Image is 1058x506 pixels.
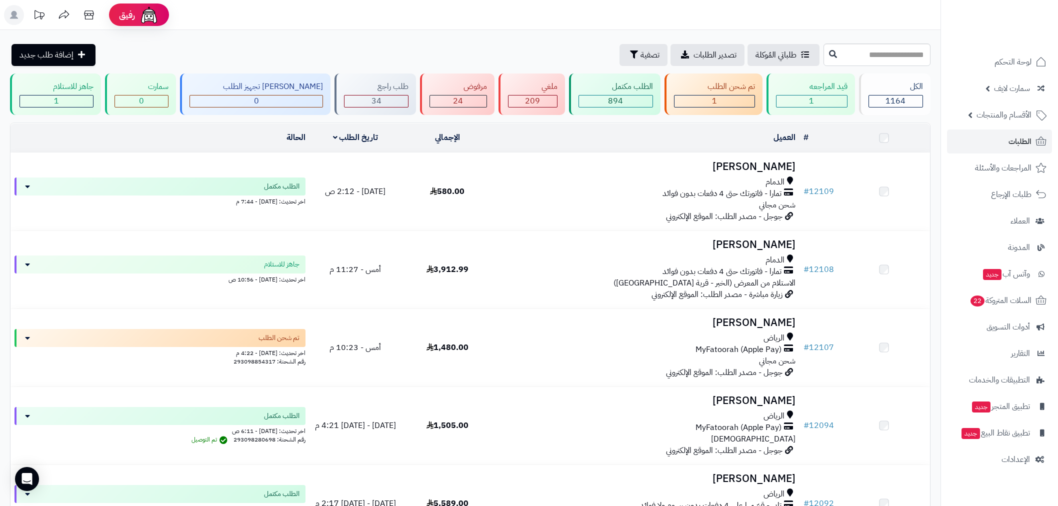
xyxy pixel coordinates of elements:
div: 209 [508,95,557,107]
div: اخر تحديث: [DATE] - 7:44 م [14,195,305,206]
a: مرفوض 24 [418,73,496,115]
span: الطلبات [1008,134,1031,148]
span: شحن مجاني [759,199,795,211]
a: تطبيق نقاط البيعجديد [947,421,1052,445]
a: الطلبات [947,129,1052,153]
a: قيد المراجعه 1 [764,73,857,115]
a: السلات المتروكة22 [947,288,1052,312]
img: logo-2.png [990,14,1048,35]
span: الدمام [765,254,784,266]
a: تم شحن الطلب 1 [662,73,764,115]
a: التطبيقات والخدمات [947,368,1052,392]
span: إضافة طلب جديد [19,49,73,61]
span: الرياض [763,488,784,500]
div: 1 [776,95,847,107]
span: 0 [139,95,144,107]
span: المدونة [1008,240,1030,254]
a: العميل [773,131,795,143]
span: تم شحن الطلب [258,333,299,343]
a: التقارير [947,341,1052,365]
span: # [803,419,809,431]
a: الطلب مكتمل 894 [567,73,662,115]
a: طلب راجع 34 [332,73,418,115]
span: تطبيق نقاط البيع [960,426,1030,440]
a: ملغي 209 [496,73,567,115]
a: تحديثات المنصة [26,5,51,27]
span: التطبيقات والخدمات [969,373,1030,387]
a: تطبيق المتجرجديد [947,394,1052,418]
span: طلبات الإرجاع [991,187,1031,201]
span: لوحة التحكم [994,55,1031,69]
div: قيد المراجعه [776,81,847,92]
span: # [803,341,809,353]
span: 1,505.00 [426,419,468,431]
div: 34 [344,95,408,107]
span: تطبيق المتجر [971,399,1030,413]
span: المراجعات والأسئلة [975,161,1031,175]
span: [DEMOGRAPHIC_DATA] [711,433,795,445]
div: الطلب مكتمل [578,81,653,92]
span: 894 [608,95,623,107]
span: # [803,185,809,197]
a: الحالة [286,131,305,143]
span: تمارا - فاتورتك حتى 4 دفعات بدون فوائد [662,188,781,199]
span: MyFatoorah (Apple Pay) [695,422,781,433]
span: طلباتي المُوكلة [755,49,796,61]
div: 24 [430,95,486,107]
a: #12109 [803,185,834,197]
a: #12107 [803,341,834,353]
span: وآتس آب [982,267,1030,281]
div: اخر تحديث: [DATE] - 4:22 م [14,347,305,357]
span: 3,912.99 [426,263,468,275]
span: تم التوصيل [191,435,230,444]
span: 1164 [885,95,905,107]
a: طلبات الإرجاع [947,182,1052,206]
h3: [PERSON_NAME] [497,473,795,484]
span: جديد [961,428,980,439]
span: 209 [525,95,540,107]
span: زيارة مباشرة - مصدر الطلب: الموقع الإلكتروني [651,288,782,300]
span: جديد [983,269,1001,280]
span: السلات المتروكة [969,293,1031,307]
a: الإجمالي [435,131,460,143]
div: تم شحن الطلب [674,81,755,92]
span: تصفية [640,49,659,61]
h3: [PERSON_NAME] [497,161,795,172]
a: تصدير الطلبات [670,44,744,66]
div: 1 [674,95,754,107]
span: الإعدادات [1001,452,1030,466]
a: تاريخ الطلب [333,131,378,143]
a: سمارت 0 [103,73,178,115]
a: [PERSON_NAME] تجهيز الطلب 0 [178,73,332,115]
div: اخر تحديث: [DATE] - 10:56 ص [14,273,305,284]
div: اخر تحديث: [DATE] - 6:11 ص [14,425,305,435]
div: طلب راجع [344,81,408,92]
span: العملاء [1010,214,1030,228]
a: وآتس آبجديد [947,262,1052,286]
span: جاهز للاستلام [264,259,299,269]
span: 22 [970,295,985,307]
span: التقارير [1011,346,1030,360]
h3: [PERSON_NAME] [497,395,795,406]
div: 894 [579,95,652,107]
span: رفيق [119,9,135,21]
span: 1,480.00 [426,341,468,353]
div: سمارت [114,81,168,92]
div: الكل [868,81,923,92]
span: 580.00 [430,185,464,197]
a: طلباتي المُوكلة [747,44,819,66]
span: الاستلام من المعرض (الخبر - قرية [GEOGRAPHIC_DATA]) [613,277,795,289]
h3: [PERSON_NAME] [497,317,795,328]
button: تصفية [619,44,667,66]
span: جوجل - مصدر الطلب: الموقع الإلكتروني [666,444,782,456]
div: 0 [115,95,168,107]
div: 1 [20,95,93,107]
div: 0 [190,95,322,107]
a: # [803,131,808,143]
a: #12094 [803,419,834,431]
span: [DATE] - [DATE] 4:21 م [315,419,396,431]
a: لوحة التحكم [947,50,1052,74]
h3: [PERSON_NAME] [497,239,795,250]
span: تصدير الطلبات [693,49,736,61]
a: #12108 [803,263,834,275]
